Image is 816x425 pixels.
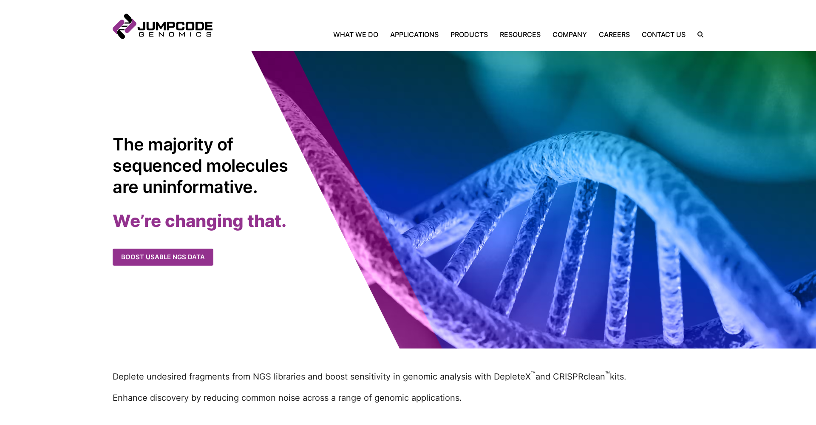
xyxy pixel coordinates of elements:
[113,249,213,266] a: Boost usable NGS data
[531,371,535,378] sup: ™
[113,134,293,198] h1: The majority of sequenced molecules are uninformative.
[547,29,593,40] a: Company
[494,29,547,40] a: Resources
[212,29,691,40] nav: Primary Navigation
[593,29,636,40] a: Careers
[636,29,691,40] a: Contact Us
[691,31,703,37] label: Search the site.
[113,370,703,383] p: Deplete undesired fragments from NGS libraries and boost sensitivity in genomic analysis with Dep...
[384,29,445,40] a: Applications
[445,29,494,40] a: Products
[333,29,384,40] a: What We Do
[113,391,703,404] p: Enhance discovery by reducing common noise across a range of genomic applications.
[605,371,610,378] sup: ™
[113,210,408,232] h2: We’re changing that.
